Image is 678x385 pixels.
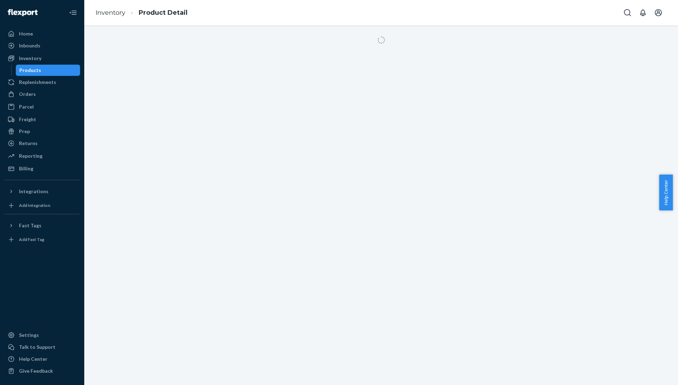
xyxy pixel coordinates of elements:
div: Orders [19,91,36,98]
a: Orders [4,89,80,100]
a: Inventory [4,53,80,64]
div: Settings [19,332,39,339]
a: Product Detail [139,9,187,17]
a: Inbounds [4,40,80,51]
div: Parcel [19,103,34,110]
a: Parcel [4,101,80,112]
a: Products [16,65,80,76]
div: Prep [19,128,30,135]
div: Inbounds [19,42,40,49]
a: Help Center [4,353,80,365]
button: Integrations [4,186,80,197]
div: Freight [19,116,36,123]
a: Home [4,28,80,39]
ol: breadcrumbs [90,2,193,23]
a: Add Fast Tag [4,234,80,245]
div: Billing [19,165,33,172]
a: Settings [4,329,80,341]
div: Reporting [19,152,42,159]
a: Inventory [96,9,125,17]
div: Help Center [19,355,47,363]
a: Returns [4,138,80,149]
button: Help Center [659,175,673,210]
a: Replenishments [4,77,80,88]
div: Add Fast Tag [19,236,44,242]
a: Prep [4,126,80,137]
button: Open account menu [651,6,665,20]
div: Replenishments [19,79,56,86]
a: Reporting [4,150,80,162]
div: Add Integration [19,202,50,208]
div: Home [19,30,33,37]
a: Billing [4,163,80,174]
div: Inventory [19,55,41,62]
button: Close Navigation [66,6,80,20]
button: Give Feedback [4,365,80,377]
button: Talk to Support [4,341,80,353]
button: Fast Tags [4,220,80,231]
div: Give Feedback [19,367,53,374]
a: Freight [4,114,80,125]
a: Add Integration [4,200,80,211]
div: Integrations [19,188,48,195]
button: Open notifications [636,6,650,20]
img: Flexport logo [8,9,38,16]
div: Talk to Support [19,344,55,351]
div: Returns [19,140,38,147]
div: Products [19,67,41,74]
button: Open Search Box [620,6,634,20]
div: Fast Tags [19,222,41,229]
